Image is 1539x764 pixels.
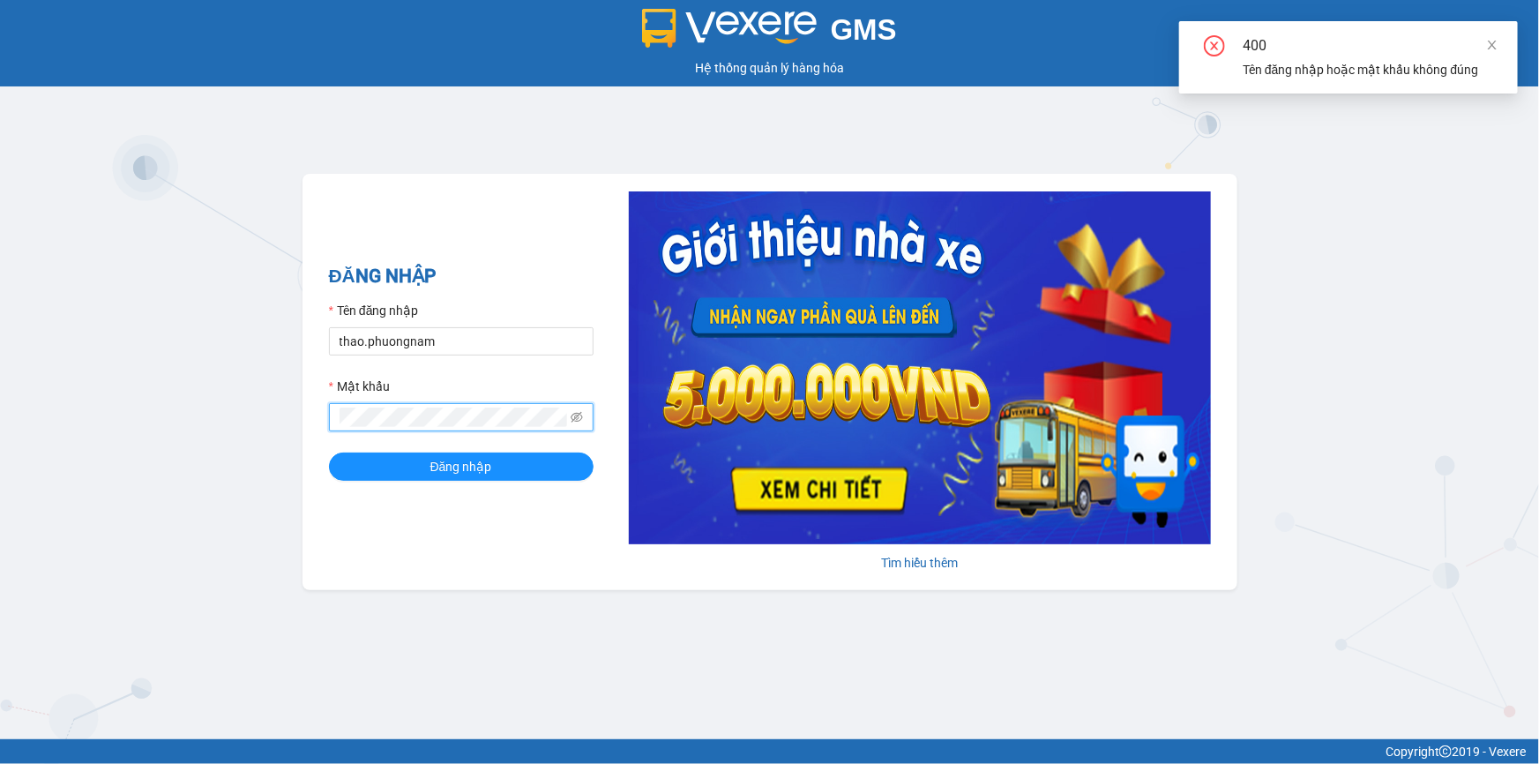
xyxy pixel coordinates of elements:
[329,453,594,481] button: Đăng nhập
[1439,745,1452,758] span: copyright
[642,26,897,41] a: GMS
[1204,35,1225,60] span: close-circle
[629,191,1211,544] img: banner-0
[329,262,594,291] h2: ĐĂNG NHẬP
[340,408,567,427] input: Mật khẩu
[13,742,1526,761] div: Copyright 2019 - Vexere
[629,553,1211,573] div: Tìm hiểu thêm
[430,457,492,476] span: Đăng nhập
[571,411,583,423] span: eye-invisible
[329,377,390,396] label: Mật khẩu
[642,9,817,48] img: logo 2
[329,301,419,320] label: Tên đăng nhập
[1486,39,1498,51] span: close
[1243,60,1497,79] div: Tên đăng nhập hoặc mật khẩu không đúng
[4,58,1535,78] div: Hệ thống quản lý hàng hóa
[329,327,594,356] input: Tên đăng nhập
[1243,35,1497,56] div: 400
[831,13,897,46] span: GMS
